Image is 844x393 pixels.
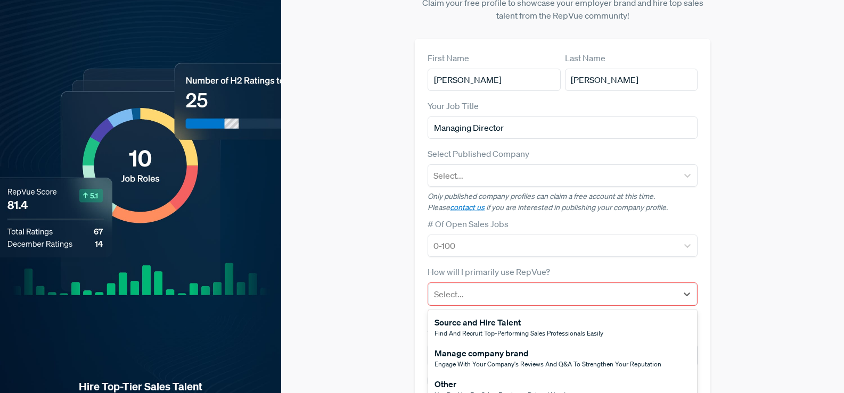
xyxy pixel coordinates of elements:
[428,265,550,278] label: How will I primarily use RepVue?
[428,52,469,64] label: First Name
[435,347,661,359] div: Manage company brand
[435,378,569,390] div: Other
[565,52,605,64] label: Last Name
[428,99,479,112] label: Your Job Title
[428,191,698,213] p: Only published company profiles can claim a free account at this time. Please if you are interest...
[428,69,560,91] input: First Name
[428,218,509,230] label: # Of Open Sales Jobs
[435,329,603,338] span: Find and recruit top-performing sales professionals easily
[565,69,698,91] input: Last Name
[428,327,471,340] label: Work Email
[450,203,485,212] a: contact us
[428,344,698,366] input: Email
[428,147,529,160] label: Select Published Company
[435,359,661,369] span: Engage with your company's reviews and Q&A to strengthen your reputation
[428,116,698,139] input: Title
[428,308,625,317] span: Please make a selection from the How will I primarily use RepVue?
[435,316,603,329] div: Source and Hire Talent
